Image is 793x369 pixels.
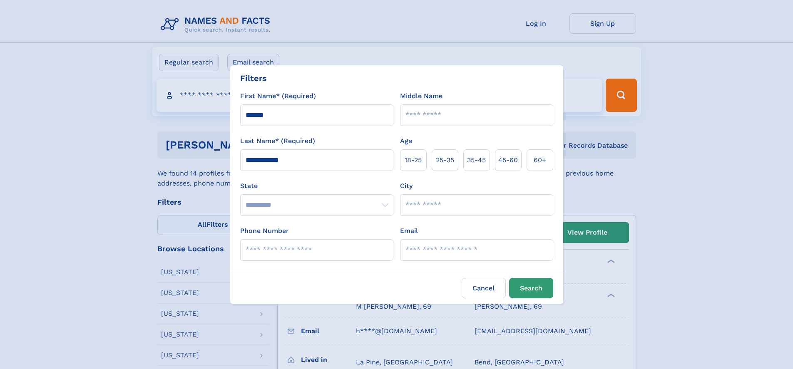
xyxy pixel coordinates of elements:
[405,155,422,165] span: 18‑25
[240,181,393,191] label: State
[240,72,267,84] div: Filters
[240,91,316,101] label: First Name* (Required)
[509,278,553,298] button: Search
[400,181,413,191] label: City
[436,155,454,165] span: 25‑35
[462,278,506,298] label: Cancel
[467,155,486,165] span: 35‑45
[400,226,418,236] label: Email
[400,91,442,101] label: Middle Name
[498,155,518,165] span: 45‑60
[240,136,315,146] label: Last Name* (Required)
[240,226,289,236] label: Phone Number
[400,136,412,146] label: Age
[534,155,546,165] span: 60+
